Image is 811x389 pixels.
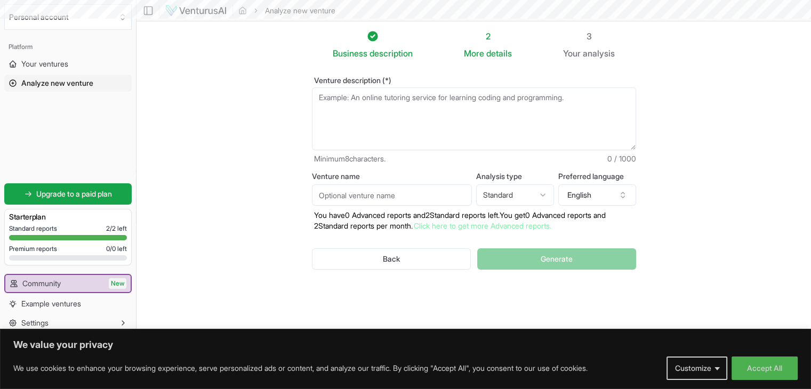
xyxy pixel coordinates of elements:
[5,275,131,292] a: CommunityNew
[4,183,132,205] a: Upgrade to a paid plan
[563,47,581,60] span: Your
[4,295,132,312] a: Example ventures
[333,47,367,60] span: Business
[21,298,81,309] span: Example ventures
[9,212,127,222] h3: Starter plan
[464,47,484,60] span: More
[464,30,512,43] div: 2
[21,59,68,69] span: Your ventures
[486,48,512,59] span: details
[558,184,636,206] button: English
[21,78,93,88] span: Analyze new venture
[4,38,132,55] div: Platform
[109,278,126,289] span: New
[370,48,413,59] span: description
[312,210,636,231] p: You have 0 Advanced reports and 2 Standard reports left. Y ou get 0 Advanced reports and 2 Standa...
[4,55,132,72] a: Your ventures
[667,356,727,380] button: Customize
[558,173,636,180] label: Preferred language
[476,173,554,180] label: Analysis type
[583,48,615,59] span: analysis
[4,314,132,331] button: Settings
[13,362,588,375] p: We use cookies to enhance your browsing experience, serve personalized ads or content, and analyz...
[106,245,127,253] span: 0 / 0 left
[312,173,472,180] label: Venture name
[607,153,636,164] span: 0 / 1000
[13,338,798,351] p: We value your privacy
[106,224,127,233] span: 2 / 2 left
[36,189,112,199] span: Upgrade to a paid plan
[314,153,386,164] span: Minimum 8 characters.
[21,318,49,328] span: Settings
[312,77,636,84] label: Venture description (*)
[312,184,472,206] input: Optional venture name
[563,30,615,43] div: 3
[9,224,57,233] span: Standard reports
[4,75,132,92] a: Analyze new venture
[9,245,57,253] span: Premium reports
[732,356,798,380] button: Accept All
[414,221,551,230] a: Click here to get more Advanced reports.
[22,278,61,289] span: Community
[312,248,471,270] button: Back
